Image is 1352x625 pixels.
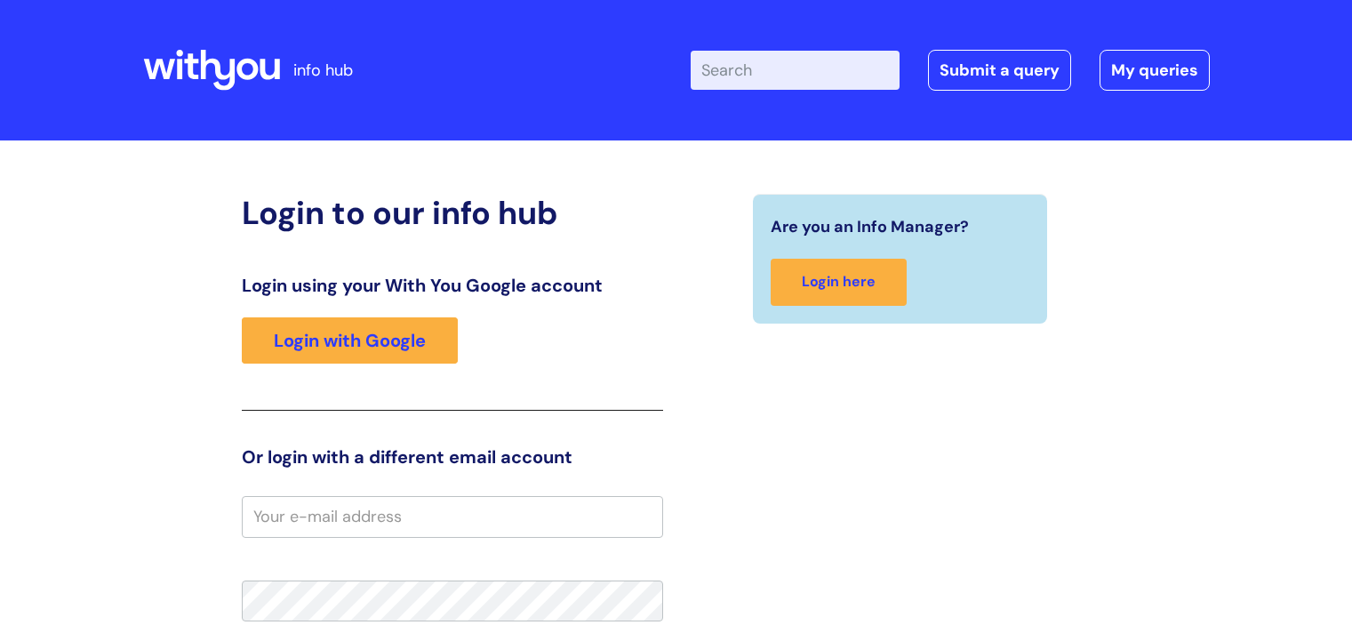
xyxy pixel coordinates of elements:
[242,496,663,537] input: Your e-mail address
[242,317,458,364] a: Login with Google
[242,446,663,468] h3: Or login with a different email account
[242,194,663,232] h2: Login to our info hub
[928,50,1071,91] a: Submit a query
[771,212,969,241] span: Are you an Info Manager?
[1100,50,1210,91] a: My queries
[293,56,353,84] p: info hub
[771,259,907,306] a: Login here
[242,275,663,296] h3: Login using your With You Google account
[691,51,900,90] input: Search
